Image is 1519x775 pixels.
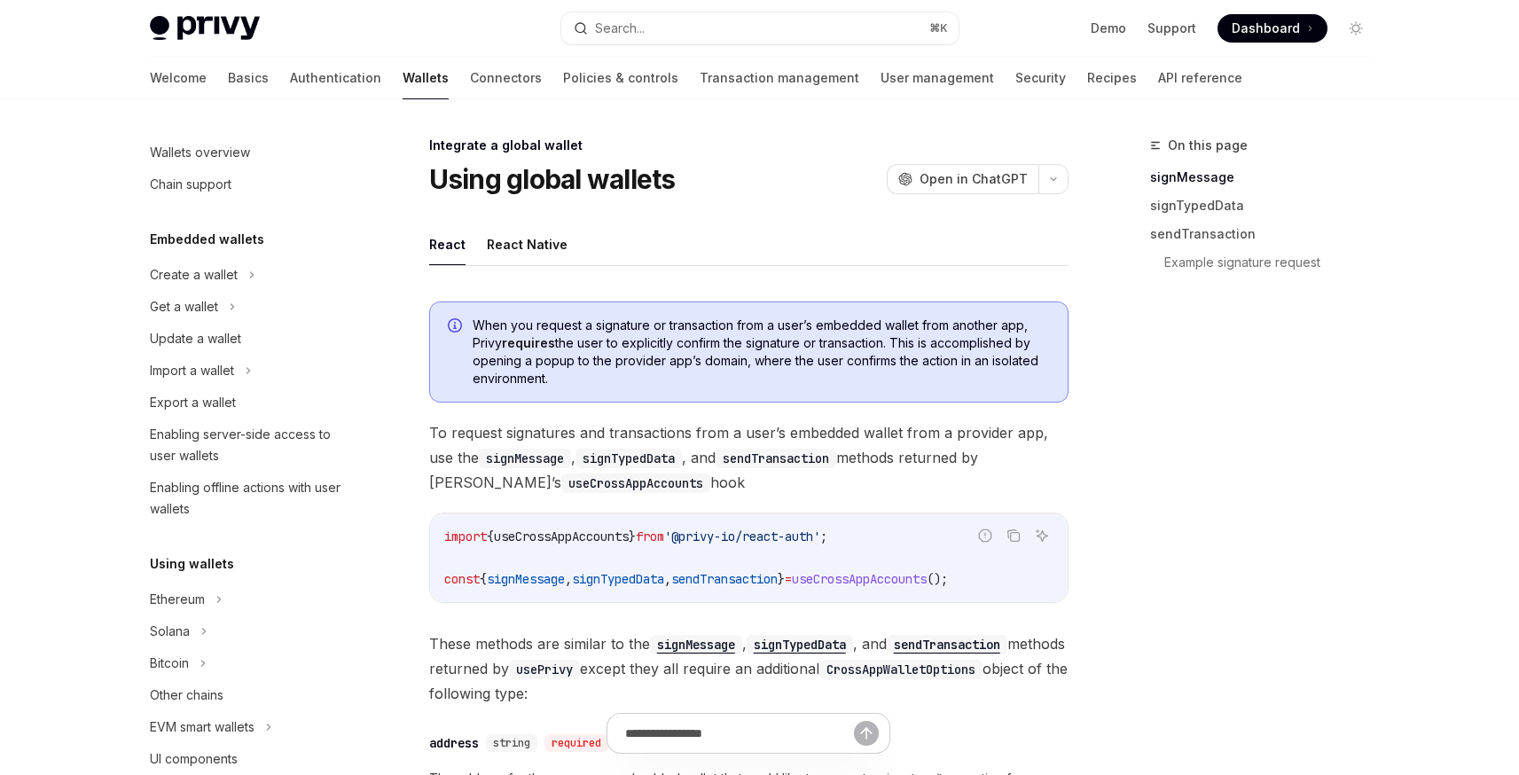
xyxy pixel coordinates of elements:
[429,163,676,195] h1: Using global wallets
[136,472,363,525] a: Enabling offline actions with user wallets
[136,387,363,419] a: Export a wallet
[1150,192,1384,220] a: signTypedData
[927,571,948,587] span: ();
[429,137,1069,154] div: Integrate a global wallet
[470,57,542,99] a: Connectors
[150,653,189,674] div: Bitcoin
[150,264,238,286] div: Create a wallet
[136,323,363,355] a: Update a wallet
[819,660,983,679] code: CrossAppWalletOptions
[664,571,671,587] span: ,
[150,621,190,642] div: Solana
[1150,220,1384,248] a: sendTransaction
[444,571,480,587] span: const
[429,223,466,265] button: React
[494,528,629,544] span: useCrossAppAccounts
[671,571,778,587] span: sendTransaction
[487,223,568,265] button: React Native
[150,229,264,250] h5: Embedded wallets
[747,635,853,653] a: signTypedData
[136,679,363,711] a: Other chains
[150,142,250,163] div: Wallets overview
[1147,20,1196,37] a: Support
[150,748,238,770] div: UI components
[487,528,494,544] span: {
[150,174,231,195] div: Chain support
[150,477,352,520] div: Enabling offline actions with user wallets
[887,164,1038,194] button: Open in ChatGPT
[479,449,571,468] code: signMessage
[502,335,555,350] strong: requires
[150,57,207,99] a: Welcome
[150,296,218,317] div: Get a wallet
[136,168,363,200] a: Chain support
[854,721,879,746] button: Send message
[150,16,260,41] img: light logo
[820,528,827,544] span: ;
[1164,248,1384,277] a: Example signature request
[785,571,792,587] span: =
[664,528,820,544] span: '@privy-io/react-auth'
[1168,135,1248,156] span: On this page
[636,528,664,544] span: from
[1015,57,1066,99] a: Security
[792,571,927,587] span: useCrossAppAccounts
[929,21,948,35] span: ⌘ K
[150,685,223,706] div: Other chains
[150,589,205,610] div: Ethereum
[561,474,710,493] code: useCrossAppAccounts
[150,392,236,413] div: Export a wallet
[565,571,572,587] span: ,
[887,635,1007,653] a: sendTransaction
[1091,20,1126,37] a: Demo
[747,635,853,654] code: signTypedData
[136,743,363,775] a: UI components
[444,528,487,544] span: import
[1002,524,1025,547] button: Copy the contents from the code block
[150,716,254,738] div: EVM smart wallets
[136,137,363,168] a: Wallets overview
[1030,524,1053,547] button: Ask AI
[561,12,959,44] button: Search...⌘K
[487,571,565,587] span: signMessage
[150,360,234,381] div: Import a wallet
[509,660,580,679] code: usePrivy
[974,524,997,547] button: Report incorrect code
[1087,57,1137,99] a: Recipes
[1342,14,1370,43] button: Toggle dark mode
[595,18,645,39] div: Search...
[887,635,1007,654] code: sendTransaction
[448,318,466,336] svg: Info
[1232,20,1300,37] span: Dashboard
[150,553,234,575] h5: Using wallets
[629,528,636,544] span: }
[881,57,994,99] a: User management
[650,635,742,654] code: signMessage
[290,57,381,99] a: Authentication
[1218,14,1327,43] a: Dashboard
[1150,163,1384,192] a: signMessage
[700,57,859,99] a: Transaction management
[920,170,1028,188] span: Open in ChatGPT
[403,57,449,99] a: Wallets
[575,449,682,468] code: signTypedData
[136,419,363,472] a: Enabling server-side access to user wallets
[228,57,269,99] a: Basics
[150,424,352,466] div: Enabling server-side access to user wallets
[563,57,678,99] a: Policies & controls
[1158,57,1242,99] a: API reference
[429,420,1069,495] span: To request signatures and transactions from a user’s embedded wallet from a provider app, use the...
[150,328,241,349] div: Update a wallet
[650,635,742,653] a: signMessage
[716,449,836,468] code: sendTransaction
[778,571,785,587] span: }
[572,571,664,587] span: signTypedData
[429,631,1069,706] span: These methods are similar to the , , and methods returned by except they all require an additiona...
[480,571,487,587] span: {
[473,317,1050,387] span: When you request a signature or transaction from a user’s embedded wallet from another app, Privy...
